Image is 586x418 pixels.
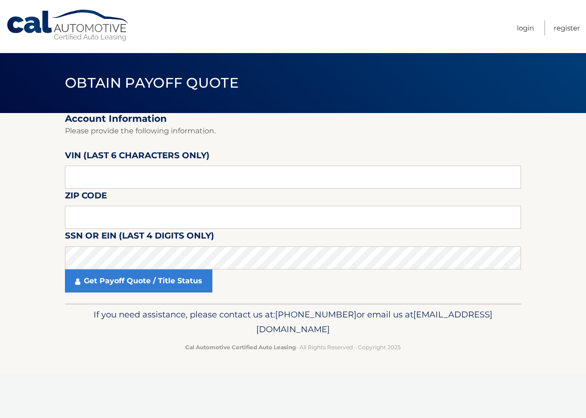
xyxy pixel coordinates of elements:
label: Zip Code [65,189,107,206]
span: Obtain Payoff Quote [65,74,239,91]
a: Get Payoff Quote / Title Status [65,269,212,293]
a: Login [517,20,534,36]
p: Please provide the following information. [65,125,521,137]
label: SSN or EIN (last 4 digits only) [65,229,214,246]
a: Register [554,20,580,36]
label: VIN (last 6 characters only) [65,149,210,166]
h2: Account Information [65,113,521,125]
p: If you need assistance, please contact us at: or email us at [71,307,515,337]
span: [PHONE_NUMBER] [275,309,357,320]
a: Cal Automotive [6,9,130,42]
p: - All Rights Reserved - Copyright 2025 [71,342,515,352]
strong: Cal Automotive Certified Auto Leasing [185,344,296,351]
